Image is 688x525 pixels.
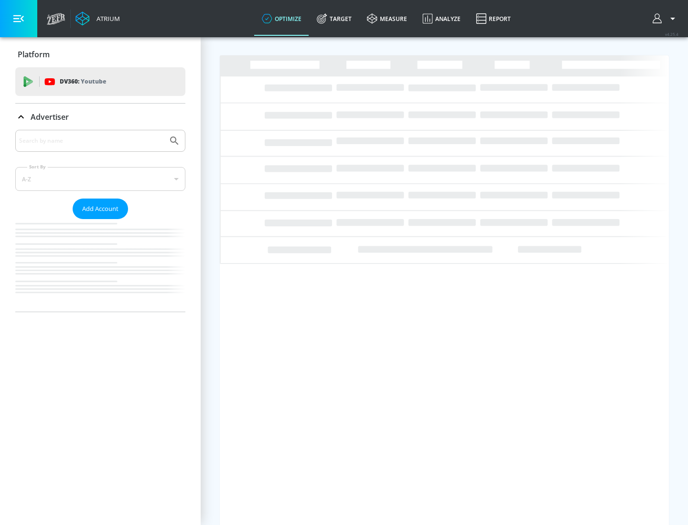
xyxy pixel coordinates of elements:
[15,67,185,96] div: DV360: Youtube
[19,135,164,147] input: Search by name
[15,167,185,191] div: A-Z
[415,1,468,36] a: Analyze
[254,1,309,36] a: optimize
[18,49,50,60] p: Platform
[15,104,185,130] div: Advertiser
[468,1,518,36] a: Report
[665,31,678,37] span: v 4.25.4
[75,11,120,26] a: Atrium
[309,1,359,36] a: Target
[15,41,185,68] div: Platform
[31,112,69,122] p: Advertiser
[73,199,128,219] button: Add Account
[60,76,106,87] p: DV360:
[82,203,118,214] span: Add Account
[15,130,185,312] div: Advertiser
[359,1,415,36] a: measure
[27,164,48,170] label: Sort By
[93,14,120,23] div: Atrium
[15,219,185,312] nav: list of Advertiser
[81,76,106,86] p: Youtube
